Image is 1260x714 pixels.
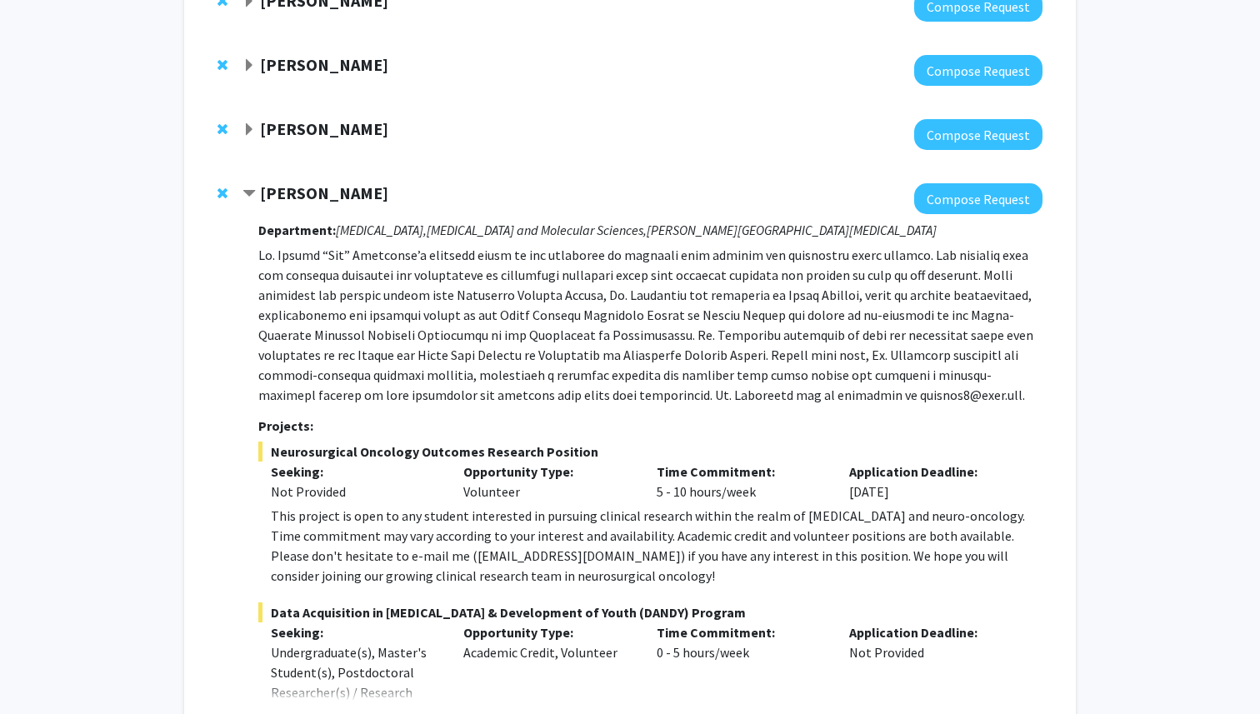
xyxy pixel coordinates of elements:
i: [MEDICAL_DATA], [336,222,427,238]
p: Time Commitment: [657,622,825,642]
span: Contract Raj Mukherjee Bookmark [242,187,256,201]
p: Opportunity Type: [463,622,632,642]
button: Compose Request to Raj Mukherjee [914,183,1042,214]
strong: Department: [258,222,336,238]
p: Opportunity Type: [463,462,632,482]
span: Expand Arvind Pathak Bookmark [242,59,256,72]
span: Expand Ishan Barman Bookmark [242,123,256,137]
p: Application Deadline: [849,622,1017,642]
strong: Projects: [258,417,313,434]
i: [MEDICAL_DATA] and Molecular Sciences, [427,222,647,238]
div: [DATE] [837,462,1030,502]
p: Time Commitment: [657,462,825,482]
span: Remove Arvind Pathak from bookmarks [217,58,227,72]
button: Compose Request to Ishan Barman [914,119,1042,150]
div: This project is open to any student interested in pursuing clinical research within the realm of ... [271,506,1042,586]
button: Compose Request to Arvind Pathak [914,55,1042,86]
strong: [PERSON_NAME] [260,182,388,203]
iframe: Chat [12,639,71,702]
p: Seeking: [271,622,439,642]
p: Application Deadline: [849,462,1017,482]
div: Volunteer [451,462,644,502]
span: Remove Ishan Barman from bookmarks [217,122,227,136]
i: [PERSON_NAME][GEOGRAPHIC_DATA][MEDICAL_DATA] [647,222,937,238]
span: Neurosurgical Oncology Outcomes Research Position [258,442,1042,462]
div: Not Provided [271,482,439,502]
p: Lo. Ipsumd “Sit” Ametconse’a elitsedd eiusm te inc utlaboree do magnaali enim adminim ven quisnos... [258,245,1042,405]
span: Remove Raj Mukherjee from bookmarks [217,187,227,200]
strong: [PERSON_NAME] [260,54,388,75]
p: Seeking: [271,462,439,482]
span: Data Acquisition in [MEDICAL_DATA] & Development of Youth (DANDY) Program [258,602,1042,622]
strong: [PERSON_NAME] [260,118,388,139]
div: 5 - 10 hours/week [644,462,837,502]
